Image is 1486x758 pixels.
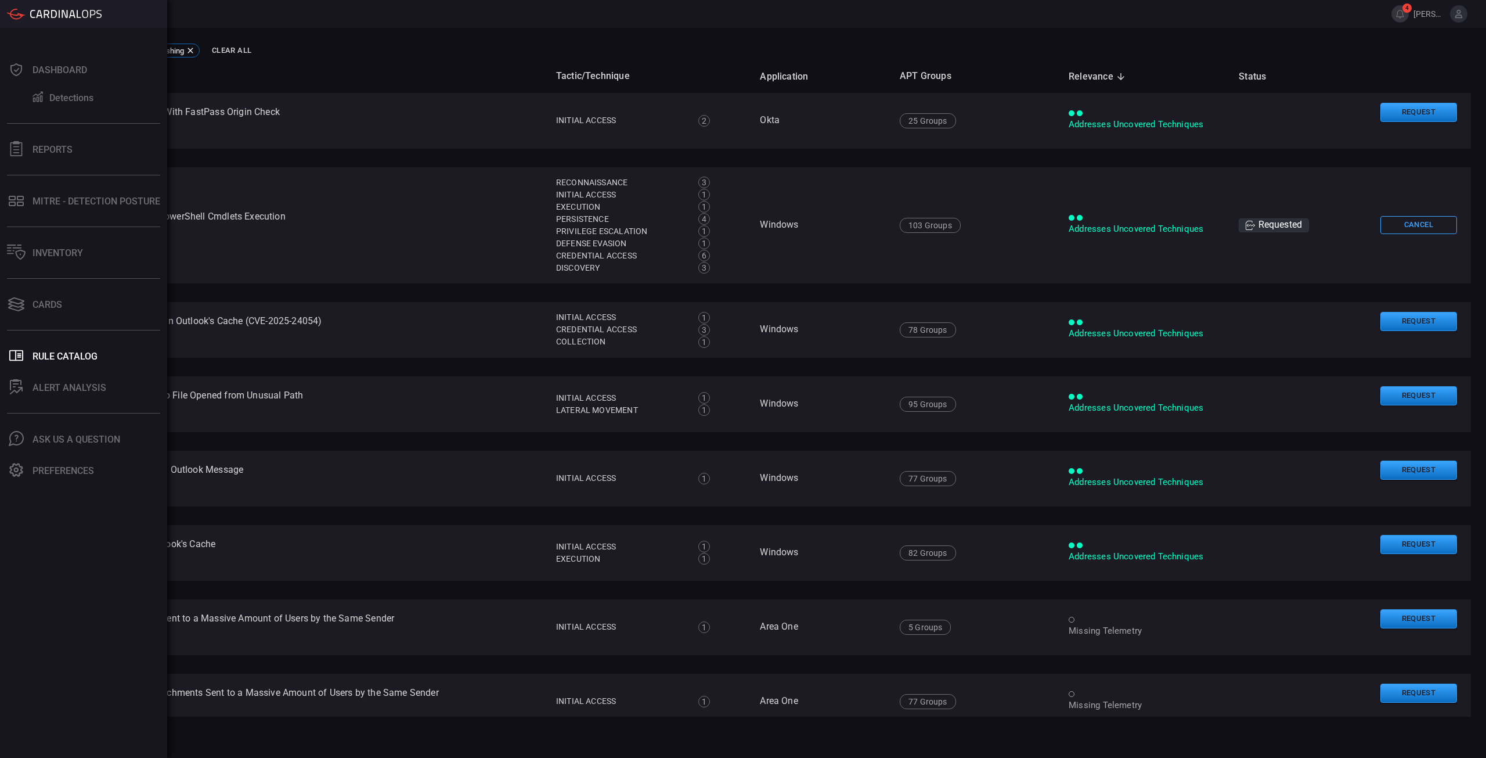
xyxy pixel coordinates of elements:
td: Area One - Suspicious Attachments Sent to a Massive Amount of Users by the Same Sender [46,674,547,730]
div: MITRE - Detection Posture [33,196,160,207]
div: ALERT ANALYSIS [33,382,106,393]
div: 1 [698,553,710,565]
div: 3 [698,324,710,336]
div: Addresses Uncovered Techniques [1069,551,1220,563]
div: 77 Groups [900,471,956,486]
div: 1 [698,392,710,404]
div: 1 [698,622,710,633]
td: Windows - AADInternals PowerShell Cmdlets Execution [46,167,547,283]
span: Application [760,70,823,84]
td: Okta [751,93,890,149]
button: Request [1380,609,1457,628]
td: Windows - URL File in Outlook's Cache [46,525,547,581]
div: Initial Access [556,695,686,707]
span: Status [1239,70,1281,84]
td: Windows - Remote Desktop File Opened from Unusual Path [46,376,547,432]
span: Relevance [1069,70,1128,84]
td: Windows [751,167,890,283]
div: Credential Access [556,250,686,262]
div: Requested [1239,218,1309,232]
td: Windows [751,376,890,432]
div: Rule Catalog [33,351,98,362]
div: 82 Groups [900,545,956,561]
div: 78 Groups [900,322,956,337]
div: 1 [698,336,710,348]
div: 1 [698,404,710,416]
div: Ask Us A Question [33,434,120,445]
td: Okta - Phishing Detection With FastPass Origin Check [46,93,547,149]
div: Privilege Escalation [556,225,686,238]
div: 1 [698,312,710,324]
span: Phishing [156,46,184,55]
div: 1 [698,201,710,213]
div: 1 [698,238,710,249]
div: Persistence [556,213,686,225]
div: 2 [698,115,710,127]
td: Windows [751,525,890,581]
div: 3 [698,177,710,188]
div: 4 [698,213,710,225]
div: Reconnaissance [556,177,686,189]
div: Lateral Movement [556,404,686,416]
div: Missing Telemetry [1069,625,1220,637]
td: Windows [751,302,890,358]
button: Request [1380,535,1457,554]
td: Windows [751,451,890,506]
th: Tactic/Technique [547,60,751,93]
div: 6 [698,250,710,261]
div: Initial Access [556,541,686,553]
div: 77 Groups [900,694,956,709]
td: Area One [751,599,890,655]
div: 1 [698,696,710,707]
div: Detections [49,92,93,103]
td: Area One - Phishing Mail Sent to a Massive Amount of Users by the Same Sender [46,599,547,655]
button: 4 [1391,5,1409,23]
div: Execution [556,553,686,565]
button: Cancel [1380,216,1457,234]
div: Dashboard [33,64,87,76]
div: 1 [698,189,710,200]
div: Missing Telemetry [1069,699,1220,712]
div: Initial Access [556,472,686,484]
div: Cards [33,299,62,310]
th: APT Groups [890,60,1059,93]
button: Request [1380,684,1457,703]
button: Request [1380,461,1457,480]
div: Initial Access [556,189,686,201]
td: Area One [751,674,890,730]
div: Initial Access [556,621,686,633]
div: Initial Access [556,114,686,127]
div: 1 [698,473,710,484]
button: Request [1380,386,1457,405]
div: Credential Access [556,324,686,336]
div: Initial Access [556,311,686,324]
button: Request [1380,312,1457,331]
button: Request [1380,103,1457,122]
span: [PERSON_NAME].[PERSON_NAME] [1413,9,1445,19]
div: Addresses Uncovered Techniques [1069,328,1220,340]
div: Reports [33,144,73,155]
div: 25 Groups [900,113,956,128]
td: Windows - Library-ms File In Outlook's Cache (CVE-2025-24054) [46,302,547,358]
div: Initial Access [556,392,686,404]
div: Preferences [33,465,94,476]
div: Addresses Uncovered Techniques [1069,402,1220,414]
div: Discovery [556,262,686,274]
span: 4 [1402,3,1412,13]
div: 5 Groups [900,620,951,635]
div: Defense Evasion [556,238,686,250]
div: Addresses Uncovered Techniques [1069,118,1220,131]
div: Inventory [33,247,83,258]
div: 1 [698,225,710,237]
div: Collection [556,336,686,348]
div: Execution [556,201,686,213]
td: Windows - Unusual File via Outlook Message [46,451,547,506]
div: 1 [698,541,710,552]
div: 103 Groups [900,218,961,233]
div: Addresses Uncovered Techniques [1069,476,1220,488]
div: Addresses Uncovered Techniques [1069,223,1220,235]
button: Clear All [209,42,254,60]
div: 95 Groups [900,397,956,412]
div: 3 [698,262,710,274]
